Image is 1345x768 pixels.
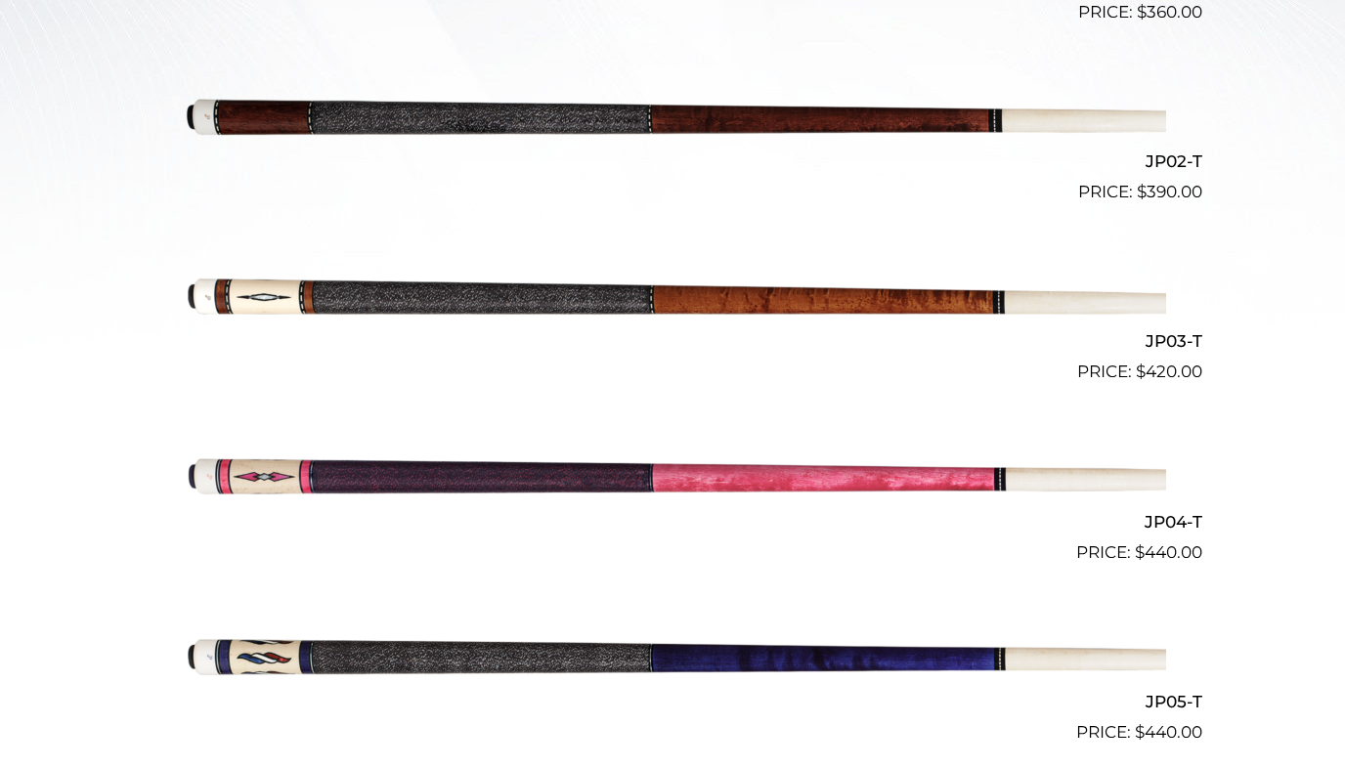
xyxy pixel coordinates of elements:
[179,33,1166,197] img: JP02-T
[143,323,1202,360] h2: JP03-T
[1135,722,1202,742] bdi: 440.00
[143,393,1202,565] a: JP04-T $440.00
[1137,2,1147,21] span: $
[179,574,1166,738] img: JP05-T
[1135,542,1202,562] bdi: 440.00
[143,574,1202,746] a: JP05-T $440.00
[1137,182,1202,201] bdi: 390.00
[143,684,1202,720] h2: JP05-T
[1137,182,1147,201] span: $
[1136,362,1146,381] span: $
[1136,362,1202,381] bdi: 420.00
[179,213,1166,377] img: JP03-T
[143,144,1202,180] h2: JP02-T
[1135,542,1145,562] span: $
[1135,722,1145,742] span: $
[179,393,1166,557] img: JP04-T
[1137,2,1202,21] bdi: 360.00
[143,33,1202,205] a: JP02-T $390.00
[143,503,1202,539] h2: JP04-T
[143,213,1202,385] a: JP03-T $420.00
